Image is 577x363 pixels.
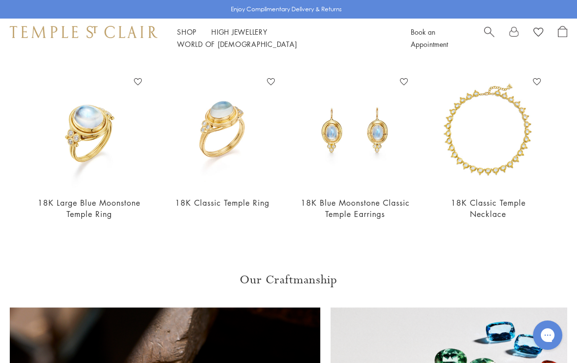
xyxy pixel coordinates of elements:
a: 18K Classic Temple Necklace [451,197,526,219]
img: R14109-BM7H [165,74,279,188]
img: 18K Classic Temple Necklace [431,74,545,188]
a: View Wishlist [533,26,543,41]
a: ShopShop [177,27,197,37]
a: Book an Appointment [411,27,448,49]
a: Open Shopping Bag [558,26,567,50]
img: E14106-BM6VBY [298,74,412,188]
a: 18K Blue Moonstone Classic Temple Earrings [301,197,410,219]
a: World of [DEMOGRAPHIC_DATA]World of [DEMOGRAPHIC_DATA] [177,39,297,49]
img: R14113-BM10V [32,74,146,188]
a: Search [484,26,494,50]
p: Enjoy Complimentary Delivery & Returns [231,4,342,14]
a: 18K Large Blue Moonstone Temple Ring [38,197,140,219]
h3: Our Craftmanship [10,272,567,288]
iframe: Gorgias live chat messenger [528,317,567,353]
img: Temple St. Clair [10,26,157,38]
a: High JewelleryHigh Jewellery [211,27,267,37]
nav: Main navigation [177,26,389,50]
a: 18K Classic Temple Ring [175,197,269,208]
